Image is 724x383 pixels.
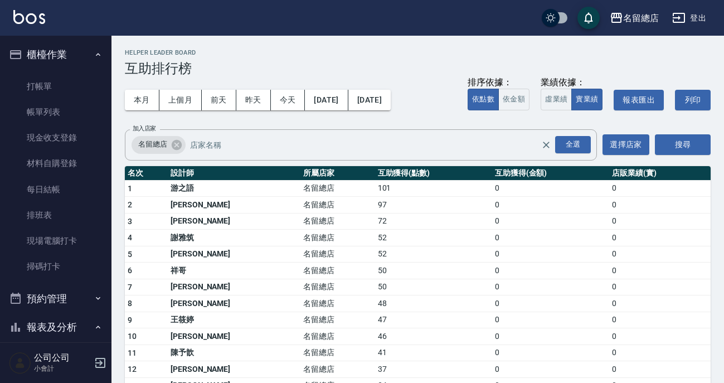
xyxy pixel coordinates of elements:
button: 虛業績 [541,89,572,110]
button: 預約管理 [4,284,107,313]
td: 0 [492,295,609,312]
td: 0 [609,361,711,378]
button: Open [553,134,593,156]
span: 5 [128,250,132,259]
td: 陳予歆 [168,345,300,361]
a: 打帳單 [4,74,107,99]
button: [DATE] [305,90,348,110]
a: 材料自購登錄 [4,151,107,176]
td: 名留總店 [300,197,375,214]
button: [DATE] [348,90,391,110]
h5: 公司公司 [34,352,91,363]
td: [PERSON_NAME] [168,197,300,214]
button: Clear [538,137,554,153]
td: 0 [609,345,711,361]
a: 現場電腦打卡 [4,228,107,254]
th: 互助獲得(金額) [492,166,609,181]
td: 0 [609,328,711,345]
a: 每日結帳 [4,177,107,202]
td: 0 [609,230,711,246]
td: 0 [609,279,711,295]
h3: 互助排行榜 [125,61,711,76]
td: 0 [609,180,711,197]
button: 列印 [675,90,711,110]
a: 排班表 [4,202,107,228]
td: 0 [492,180,609,197]
td: 0 [492,197,609,214]
td: 101 [375,180,492,197]
button: 實業績 [571,89,602,110]
div: 業績依據： [541,77,602,89]
label: 加入店家 [133,124,156,133]
button: 昨天 [236,90,271,110]
td: [PERSON_NAME] [168,246,300,263]
div: 全選 [555,136,591,153]
th: 設計師 [168,166,300,181]
td: 0 [492,279,609,295]
td: 名留總店 [300,295,375,312]
td: 祥哥 [168,263,300,279]
td: 謝雅筑 [168,230,300,246]
th: 名次 [125,166,168,181]
td: 名留總店 [300,263,375,279]
td: 0 [492,361,609,378]
a: 現金收支登錄 [4,125,107,151]
td: 48 [375,295,492,312]
span: 4 [128,233,132,242]
p: 小會計 [34,363,91,374]
span: 2 [128,200,132,209]
td: 50 [375,279,492,295]
div: 名留總店 [132,136,186,154]
td: 0 [609,312,711,328]
td: 0 [492,345,609,361]
span: 11 [128,348,137,357]
td: 名留總店 [300,213,375,230]
button: 本月 [125,90,159,110]
td: 名留總店 [300,279,375,295]
span: 1 [128,184,132,193]
td: 0 [492,312,609,328]
button: 櫃檯作業 [4,40,107,69]
a: 帳單列表 [4,99,107,125]
td: 0 [609,295,711,312]
input: 店家名稱 [187,135,561,154]
a: 掃碼打卡 [4,254,107,279]
td: [PERSON_NAME] [168,361,300,378]
span: 12 [128,365,137,374]
button: 登出 [668,8,711,28]
td: 37 [375,361,492,378]
th: 所屬店家 [300,166,375,181]
h2: Helper Leader Board [125,49,711,56]
span: 9 [128,316,132,324]
td: 52 [375,246,492,263]
td: 王筱婷 [168,312,300,328]
div: 名留總店 [623,11,659,25]
th: 店販業績(實) [609,166,711,181]
span: 8 [128,299,132,308]
td: 97 [375,197,492,214]
td: 名留總店 [300,361,375,378]
td: 41 [375,345,492,361]
td: 名留總店 [300,345,375,361]
td: 0 [609,246,711,263]
td: 0 [609,213,711,230]
td: 0 [492,213,609,230]
span: 6 [128,266,132,275]
th: 互助獲得(點數) [375,166,492,181]
td: 52 [375,230,492,246]
td: 名留總店 [300,246,375,263]
td: 0 [609,197,711,214]
td: 名留總店 [300,328,375,345]
button: 報表匯出 [614,90,664,110]
div: 排序依據： [468,77,529,89]
img: Person [9,352,31,374]
td: 46 [375,328,492,345]
button: 前天 [202,90,236,110]
td: 0 [609,263,711,279]
td: 名留總店 [300,312,375,328]
span: 7 [128,283,132,292]
td: 0 [492,246,609,263]
td: 0 [492,328,609,345]
button: 今天 [271,90,305,110]
td: 名留總店 [300,230,375,246]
